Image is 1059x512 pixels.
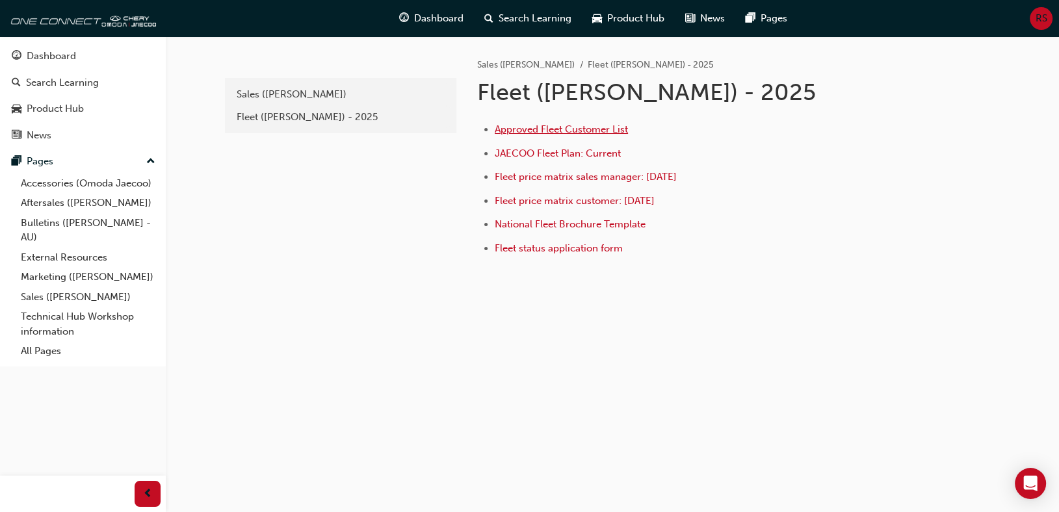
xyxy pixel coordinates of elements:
div: Pages [27,154,53,169]
li: Fleet ([PERSON_NAME]) - 2025 [588,58,714,73]
a: pages-iconPages [735,5,798,32]
button: DashboardSearch LearningProduct HubNews [5,42,161,149]
a: Fleet status application form [495,242,623,254]
span: car-icon [592,10,602,27]
a: news-iconNews [675,5,735,32]
button: Pages [5,149,161,173]
div: News [27,128,51,143]
div: Open Intercom Messenger [1015,468,1046,499]
a: Search Learning [5,71,161,95]
a: Fleet price matrix sales manager: [DATE] [495,171,677,183]
span: search-icon [12,77,21,89]
a: search-iconSearch Learning [474,5,582,32]
a: JAECOO Fleet Plan: Current [495,147,621,159]
span: guage-icon [399,10,409,27]
a: car-iconProduct Hub [582,5,675,32]
span: news-icon [12,130,21,142]
span: up-icon [146,153,155,170]
a: Bulletins ([PERSON_NAME] - AU) [16,213,161,248]
span: News [700,11,725,26]
a: Sales ([PERSON_NAME]) [230,83,451,106]
a: Fleet ([PERSON_NAME]) - 2025 [230,106,451,129]
img: oneconnect [7,5,156,31]
span: pages-icon [746,10,755,27]
a: Approved Fleet Customer List [495,123,628,135]
span: Product Hub [607,11,664,26]
span: RS [1036,11,1047,26]
a: Marketing ([PERSON_NAME]) [16,267,161,287]
a: All Pages [16,341,161,361]
span: search-icon [484,10,493,27]
span: guage-icon [12,51,21,62]
span: Search Learning [499,11,571,26]
a: Technical Hub Workshop information [16,307,161,341]
div: Fleet ([PERSON_NAME]) - 2025 [237,110,445,125]
a: Accessories (Omoda Jaecoo) [16,173,161,194]
a: Product Hub [5,97,161,121]
span: prev-icon [143,486,153,502]
a: Aftersales ([PERSON_NAME]) [16,193,161,213]
span: pages-icon [12,156,21,168]
button: RS [1030,7,1052,30]
a: Sales ([PERSON_NAME]) [477,59,575,70]
a: Fleet price matrix customer: [DATE] [495,195,655,207]
h1: Fleet ([PERSON_NAME]) - 2025 [477,78,904,107]
span: news-icon [685,10,695,27]
div: Product Hub [27,101,84,116]
a: Dashboard [5,44,161,68]
span: Pages [761,11,787,26]
div: Sales ([PERSON_NAME]) [237,87,445,102]
a: Sales ([PERSON_NAME]) [16,287,161,307]
div: Dashboard [27,49,76,64]
a: guage-iconDashboard [389,5,474,32]
span: car-icon [12,103,21,115]
a: National Fleet Brochure Template [495,218,646,230]
a: External Resources [16,248,161,268]
span: Dashboard [414,11,464,26]
div: Search Learning [26,75,99,90]
a: News [5,123,161,147]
